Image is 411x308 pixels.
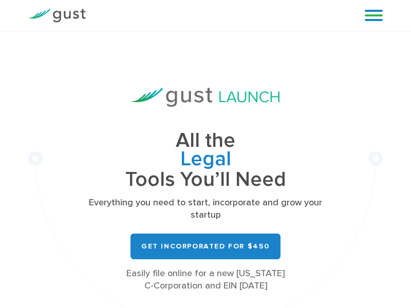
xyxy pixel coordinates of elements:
div: Easily file online for a new [US_STATE] C-Corporation and EIN [DATE] [82,267,330,292]
a: Get Incorporated for $450 [130,234,281,259]
span: Legal [82,150,330,170]
img: Gust Launch Logo [132,88,279,107]
img: Gust Logo [28,9,86,23]
p: Everything you need to start, incorporate and grow your startup [82,197,330,221]
h1: All the Tools You’ll Need [82,131,330,189]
